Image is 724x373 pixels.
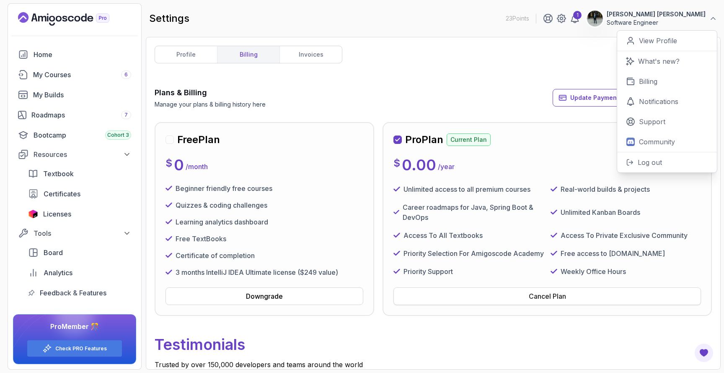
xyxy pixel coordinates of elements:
[561,266,626,276] p: Weekly Office Hours
[617,91,717,112] a: Notifications
[13,66,136,83] a: courses
[607,18,706,27] p: Software Engineer
[34,149,131,159] div: Resources
[393,157,400,170] p: $
[44,189,80,199] span: Certificates
[639,36,677,46] p: View Profile
[176,250,255,261] p: Certificate of completion
[33,90,131,100] div: My Builds
[155,46,217,63] a: profile
[573,11,582,19] div: 1
[217,46,279,63] a: billing
[23,244,136,261] a: board
[617,51,717,71] a: What's new?
[107,132,129,138] span: Cohort 3
[393,287,701,305] button: Cancel Plan
[617,71,717,91] a: Billing
[617,152,717,172] button: Log out
[617,31,717,51] a: View Profile
[176,183,272,193] p: Beginner friendly free courses
[176,200,267,210] p: Quizzes & coding challenges
[13,127,136,143] a: bootcamp
[561,207,640,217] p: Unlimited Kanban Boards
[529,291,566,301] div: Cancel Plan
[403,230,483,240] p: Access To All Textbooks
[638,157,662,167] p: Log out
[13,46,136,63] a: home
[13,86,136,103] a: builds
[186,162,208,172] p: / month
[34,50,131,60] div: Home
[165,287,363,305] button: Downgrade
[639,97,678,107] p: Notifications
[607,10,706,18] p: [PERSON_NAME] [PERSON_NAME]
[124,112,128,118] span: 7
[18,12,129,26] a: Landing page
[27,340,122,357] button: Check PRO Features
[617,112,717,132] a: Support
[43,209,71,219] span: Licenses
[403,266,453,276] p: Priority Support
[40,288,106,298] span: Feedback & Features
[402,157,436,173] p: 0.00
[55,345,107,352] a: Check PRO Features
[149,12,189,25] h2: settings
[31,110,131,120] div: Roadmaps
[44,268,72,278] span: Analytics
[561,230,688,240] p: Access To Private Exclusive Community
[155,329,712,360] p: Testimonials
[570,94,641,102] span: Update Payment Details
[13,107,136,123] a: roadmaps
[23,284,136,301] a: feedback
[43,169,74,179] span: Textbook
[639,117,665,127] p: Support
[155,360,712,370] p: Trusted by over 150,000 developers and teams around the world
[177,133,220,146] h2: Free Plan
[155,100,266,109] p: Manage your plans & billing history here
[23,185,136,202] a: certificates
[176,234,226,244] p: Free TextBooks
[587,10,603,26] img: user profile image
[405,133,443,146] h2: Pro Plan
[34,130,131,140] div: Bootcamp
[561,248,665,258] p: Free access to [DOMAIN_NAME]
[506,14,529,23] p: 23 Points
[176,267,338,277] p: 3 months IntelliJ IDEA Ultimate license ($249 value)
[23,206,136,222] a: licenses
[553,89,646,107] button: Update Payment Details
[639,137,675,147] p: Community
[34,228,131,238] div: Tools
[438,162,455,172] p: / year
[638,56,680,66] p: What's new?
[447,133,491,146] p: Current Plan
[587,10,717,27] button: user profile image[PERSON_NAME] [PERSON_NAME]Software Engineer
[403,248,544,258] p: Priority Selection For Amigoscode Academy
[124,71,128,78] span: 6
[13,147,136,162] button: Resources
[13,226,136,241] button: Tools
[694,343,714,363] button: Open Feedback Button
[23,165,136,182] a: textbook
[33,70,131,80] div: My Courses
[28,210,38,218] img: jetbrains icon
[165,157,172,170] p: $
[561,184,650,194] p: Real-world builds & projects
[403,202,544,222] p: Career roadmaps for Java, Spring Boot & DevOps
[155,87,266,99] h3: Plans & Billing
[639,76,657,86] p: Billing
[279,46,342,63] a: invoices
[44,248,63,258] span: Board
[403,184,530,194] p: Unlimited access to all premium courses
[570,13,580,23] a: 1
[617,132,717,152] a: Community
[23,264,136,281] a: analytics
[176,217,268,227] p: Learning analytics dashboard
[174,157,184,173] p: 0
[246,291,283,301] div: Downgrade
